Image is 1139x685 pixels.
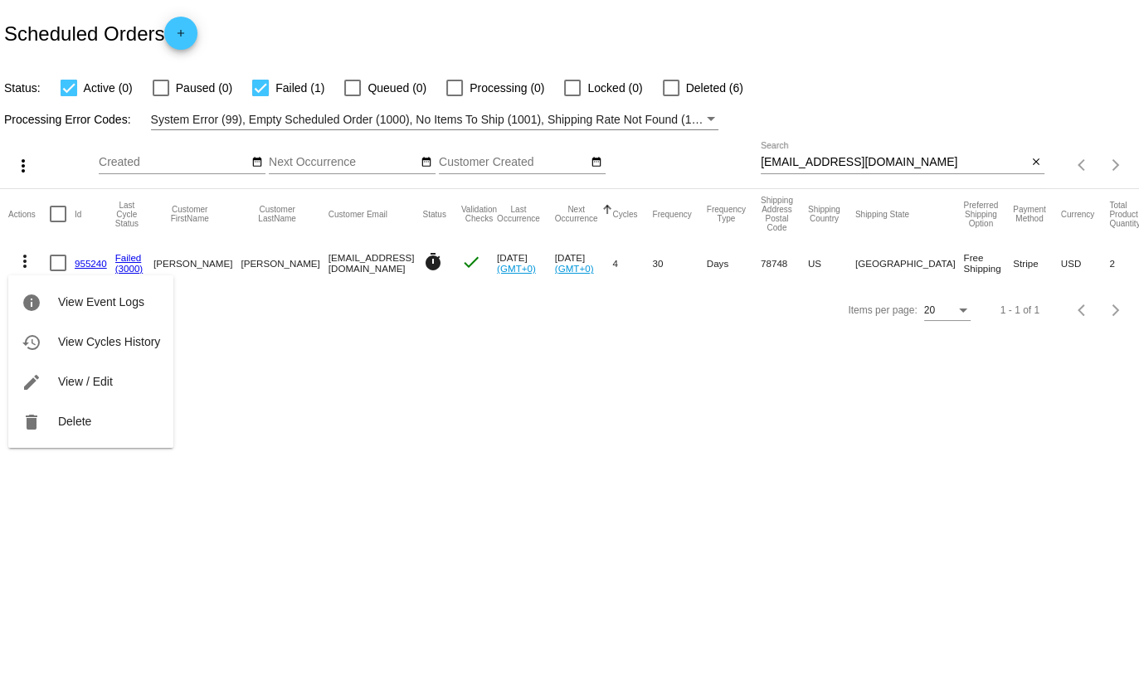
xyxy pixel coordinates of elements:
mat-icon: history [22,333,41,352]
mat-icon: info [22,293,41,313]
span: View Event Logs [58,295,144,308]
span: Delete [58,415,91,428]
span: View / Edit [58,375,113,388]
span: View Cycles History [58,335,160,348]
mat-icon: delete [22,412,41,432]
mat-icon: edit [22,372,41,392]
